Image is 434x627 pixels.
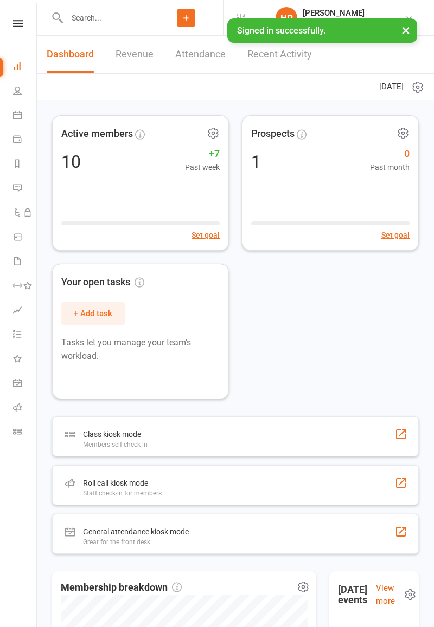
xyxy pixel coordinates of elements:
[175,36,226,73] a: Attendance
[303,8,405,18] div: [PERSON_NAME]
[13,128,37,153] a: Payments
[61,126,133,142] span: Active members
[13,153,37,177] a: Reports
[370,161,410,173] span: Past month
[303,18,405,28] div: ZNTH Rehab & Training Centre
[13,348,37,372] a: What's New
[63,10,149,25] input: Search...
[13,104,37,128] a: Calendar
[83,525,189,538] div: General attendance kiosk mode
[116,36,154,73] a: Revenue
[276,7,297,29] div: HP
[13,421,37,445] a: Class kiosk mode
[13,226,37,250] a: Product Sales
[185,161,220,173] span: Past week
[61,302,125,325] button: + Add task
[251,126,295,142] span: Prospects
[381,229,410,241] button: Set goal
[83,476,162,489] div: Roll call kiosk mode
[185,146,220,162] span: +7
[237,25,325,36] span: Signed in successfully.
[13,55,37,80] a: Dashboard
[83,489,162,497] div: Staff check-in for members
[370,146,410,162] span: 0
[13,80,37,104] a: People
[396,18,416,42] button: ×
[192,229,220,241] button: Set goal
[13,372,37,396] a: General attendance kiosk mode
[83,428,148,441] div: Class kiosk mode
[83,441,148,448] div: Members self check-in
[329,580,376,610] h3: [DATE] events
[251,153,261,171] div: 1
[47,36,94,73] a: Dashboard
[83,538,189,546] div: Great for the front desk
[13,396,37,421] a: Roll call kiosk mode
[61,153,81,171] div: 10
[379,80,404,93] span: [DATE]
[376,582,395,608] a: View more
[61,336,220,363] p: Tasks let you manage your team's workload.
[247,36,312,73] a: Recent Activity
[61,580,182,596] span: Membership breakdown
[61,275,144,290] span: Your open tasks
[13,299,37,323] a: Assessments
